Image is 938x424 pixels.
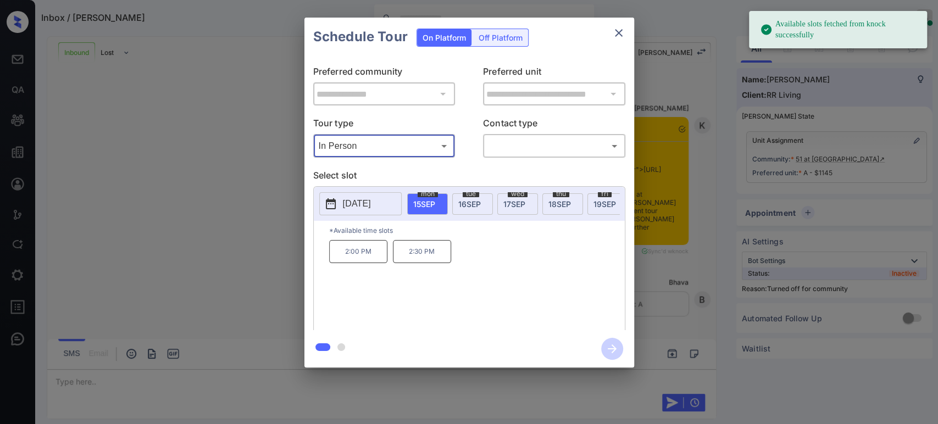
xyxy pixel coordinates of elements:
[304,18,417,56] h2: Schedule Tour
[458,199,481,209] span: 16 SEP
[548,199,571,209] span: 18 SEP
[497,193,538,215] div: date-select
[413,199,435,209] span: 15 SEP
[553,191,569,197] span: thu
[393,240,451,263] p: 2:30 PM
[343,197,371,210] p: [DATE]
[587,193,628,215] div: date-select
[313,116,456,134] p: Tour type
[313,65,456,82] p: Preferred community
[473,29,528,46] div: Off Platform
[329,240,387,263] p: 2:00 PM
[329,221,625,240] p: *Available time slots
[760,14,918,45] div: Available slots fetched from knock successfully
[417,29,471,46] div: On Platform
[508,191,528,197] span: wed
[595,334,630,363] button: btn-next
[542,193,583,215] div: date-select
[593,199,616,209] span: 19 SEP
[418,191,438,197] span: mon
[483,65,625,82] p: Preferred unit
[503,199,525,209] span: 17 SEP
[313,169,625,186] p: Select slot
[452,193,493,215] div: date-select
[598,191,612,197] span: fri
[316,137,453,155] div: In Person
[407,193,448,215] div: date-select
[608,22,630,44] button: close
[319,192,402,215] button: [DATE]
[483,116,625,134] p: Contact type
[463,191,479,197] span: tue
